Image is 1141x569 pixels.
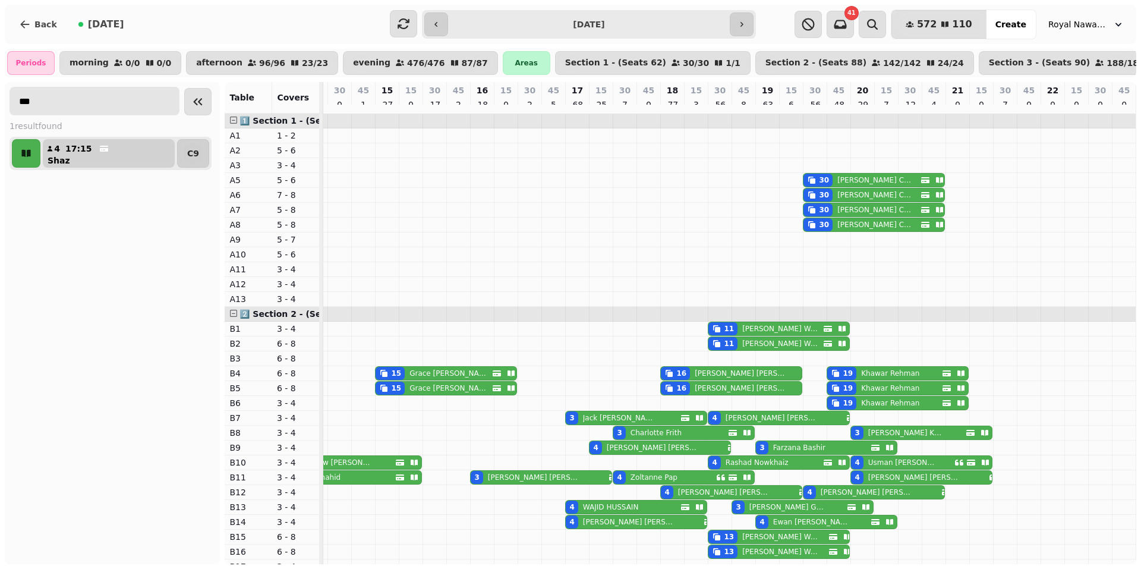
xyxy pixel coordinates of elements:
[229,189,267,201] p: A6
[736,502,740,512] div: 3
[617,473,622,482] div: 4
[277,323,315,335] p: 3 - 4
[88,20,124,29] span: [DATE]
[809,84,821,96] p: 30
[1048,99,1057,111] p: 0
[952,20,972,29] span: 110
[277,546,315,558] p: 6 - 8
[565,58,666,68] p: Section 1 - (Seats 62)
[773,517,849,527] p: Ewan [PERSON_NAME]
[277,159,315,171] p: 3 - 4
[525,99,534,111] p: 2
[277,219,315,231] p: 5 - 8
[302,59,328,67] p: 23 / 23
[786,84,797,96] p: 15
[70,58,109,68] p: morning
[995,20,1026,29] span: Create
[1095,84,1106,96] p: 30
[843,383,853,393] div: 19
[1048,18,1108,30] span: Royal Nawaab Pyramid
[48,155,70,166] p: Shaz
[277,382,315,394] p: 6 - 8
[643,84,654,96] p: 45
[855,428,859,438] div: 3
[239,116,354,125] span: 1️⃣ Section 1 - (Seats 62)
[1000,84,1011,96] p: 30
[409,383,486,393] p: Grace [PERSON_NAME]
[583,517,674,527] p: [PERSON_NAME] [PERSON_NAME]
[833,84,844,96] p: 45
[667,99,677,111] p: 77
[726,413,817,423] p: [PERSON_NAME] [PERSON_NAME]
[277,130,315,142] p: 1 - 2
[229,427,267,439] p: B8
[712,458,717,467] div: 4
[229,471,267,483] p: B11
[765,58,866,68] p: Section 2 - (Seats 88)
[524,84,535,96] p: 30
[607,443,698,452] p: [PERSON_NAME] [PERSON_NAME]
[277,174,315,186] p: 5 - 6
[572,99,582,111] p: 68
[819,220,829,230] div: 30
[786,99,796,111] p: 6
[358,84,369,96] p: 45
[277,501,315,513] p: 3 - 4
[187,147,199,159] p: C9
[43,139,175,168] button: 417:15Shaz
[676,383,686,393] div: 16
[905,99,915,111] p: 12
[391,369,401,378] div: 15
[819,175,829,185] div: 30
[843,398,853,408] div: 19
[617,428,622,438] div: 3
[738,84,749,96] p: 45
[1120,99,1129,111] p: 0
[986,10,1036,39] button: Create
[229,159,267,171] p: A3
[810,99,819,111] p: 56
[1047,84,1058,96] p: 22
[678,488,770,497] p: [PERSON_NAME] [PERSON_NAME]
[65,143,92,155] p: 17:15
[837,205,915,215] p: [PERSON_NAME] Childs
[726,59,740,67] p: 1 / 1
[593,443,598,452] div: 4
[749,502,825,512] p: [PERSON_NAME] Gilbane
[277,204,315,216] p: 5 - 8
[474,473,479,482] div: 3
[715,99,724,111] p: 56
[229,278,267,290] p: A12
[555,51,751,75] button: Section 1 - (Seats 62)30/301/1
[596,99,606,111] p: 25
[229,367,267,379] p: B4
[821,488,912,497] p: [PERSON_NAME] [PERSON_NAME]
[868,458,935,467] p: Usman [PERSON_NAME]
[277,442,315,454] p: 3 - 4
[691,99,701,111] p: 3
[904,84,916,96] p: 30
[917,20,937,29] span: 572
[742,547,821,557] p: [PERSON_NAME] Waters
[277,516,315,528] p: 3 - 4
[938,59,964,67] p: 24 / 24
[229,234,267,246] p: A9
[773,443,825,452] p: Farzana Bashir
[868,473,960,482] p: [PERSON_NAME] [PERSON_NAME]
[644,99,653,111] p: 0
[59,51,181,75] button: morning0/00/0
[229,323,267,335] p: B1
[762,99,772,111] p: 63
[229,204,267,216] p: A7
[229,93,254,102] span: Table
[229,457,267,469] p: B10
[861,398,919,408] p: Khawar Rehman
[69,10,134,39] button: [DATE]
[676,369,686,378] div: 16
[1041,14,1131,35] button: Royal Nawaab Pyramid
[277,471,315,483] p: 3 - 4
[569,517,574,527] div: 4
[762,84,773,96] p: 19
[807,488,812,497] div: 4
[724,324,734,334] div: 11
